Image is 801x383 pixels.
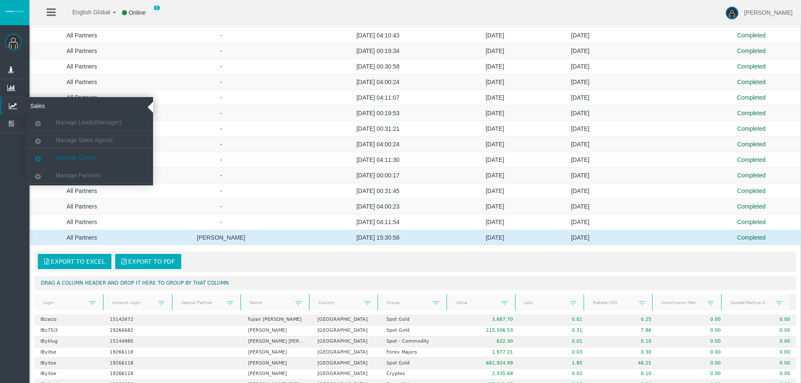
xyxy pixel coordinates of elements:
td: Completed [703,152,800,168]
td: 0.00 [658,347,727,358]
td: - [133,121,309,137]
a: Sales [2,97,153,115]
td: fujian [PERSON_NAME] [242,314,312,325]
span: Manage Clients [56,154,96,161]
img: logo.svg [4,10,25,13]
img: user_small.png [151,9,158,17]
td: [DATE] [543,137,618,152]
span: English Global [61,9,110,16]
a: Special Partner [176,297,227,308]
td: 0.00 [727,336,796,347]
td: - [133,137,309,152]
td: Spot - Commodity [381,336,450,347]
td: 0.31 [519,325,588,336]
td: 0.30 [588,347,658,358]
a: Manage Leads(Manager) [27,115,153,130]
td: Completed [703,199,800,214]
td: [DATE] [447,28,543,43]
a: Login [38,297,89,308]
td: [PERSON_NAME] [242,347,312,358]
td: [DATE] [543,121,618,137]
td: Completed [703,137,800,152]
a: Export to PDF [115,254,181,269]
a: Export to Excel [38,254,111,269]
td: Completed [703,214,800,230]
td: [DATE] 00:31:45 [309,183,447,199]
td: [DATE] [447,168,543,183]
td: Completed [703,90,800,106]
td: [GEOGRAPHIC_DATA] [312,369,381,380]
td: [DATE] [543,152,618,168]
td: All Partners [30,43,133,59]
td: [DATE] 15:30:58 [309,230,447,246]
td: IByitse [34,358,104,369]
td: 0.10 [588,336,658,347]
span: Online [129,9,145,16]
td: - [133,214,309,230]
td: [PERSON_NAME] [242,325,312,336]
td: [DATE] 04:00:24 [309,74,447,90]
td: Spot Gold [381,358,450,369]
td: - [133,43,309,59]
td: 19266118 [104,369,173,380]
td: 19266118 [104,358,173,369]
td: [DATE] [447,59,543,74]
td: [DATE] [447,152,543,168]
td: [DATE] [447,74,543,90]
td: 681,924.99 [450,358,519,369]
td: - [133,59,309,74]
td: [PERSON_NAME] [242,369,312,380]
td: [DATE] 00:30:58 [309,59,447,74]
a: Lots [519,297,570,308]
td: 115,506.53 [450,325,519,336]
td: - [133,28,309,43]
td: [DATE] [543,43,618,59]
td: [DATE] [543,74,618,90]
td: [DATE] [447,214,543,230]
td: Forex Majors [381,347,450,358]
a: Rebate USD [588,297,639,308]
td: All Partners [30,214,133,230]
td: Completed [703,121,800,137]
td: [DATE] [543,199,618,214]
td: [DATE] [543,59,618,74]
td: IByitse [34,369,104,380]
td: - [133,90,309,106]
td: [DATE] [447,121,543,137]
td: Completed [703,168,800,183]
td: IBzaizs [34,314,104,325]
td: 0.03 [519,347,588,358]
td: 1.85 [519,358,588,369]
td: 0.01 [519,336,588,347]
td: [DATE] [543,214,618,230]
td: 1,977.21 [450,347,519,358]
span: [PERSON_NAME] [744,9,793,16]
td: [DATE] [447,137,543,152]
td: 0.00 [658,358,727,369]
img: user-image [726,7,738,19]
td: 2,335.68 [450,369,519,380]
td: [DATE] [447,43,543,59]
td: [DATE] 04:11:30 [309,152,447,168]
a: Name [244,297,295,308]
td: 0.10 [588,369,658,380]
td: [GEOGRAPHIC_DATA] [312,336,381,347]
span: Export to Excel [51,258,105,265]
td: 7.86 [588,325,658,336]
td: All Partners [30,183,133,199]
a: Country [313,297,364,308]
td: [GEOGRAPHIC_DATA] [312,347,381,358]
td: IBz75i3 [34,325,104,336]
td: All Partners [30,199,133,214]
span: Manage Leads(Manager) [56,119,122,126]
td: 46.25 [588,358,658,369]
td: [DATE] [543,106,618,121]
a: Commission Markup USD [656,297,707,308]
td: [DATE] 00:19:53 [309,106,447,121]
td: - [133,74,309,90]
td: - [133,106,309,121]
td: - [133,152,309,168]
a: Manage Clients [27,150,153,165]
a: Group [382,297,433,308]
td: 19266118 [104,347,173,358]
